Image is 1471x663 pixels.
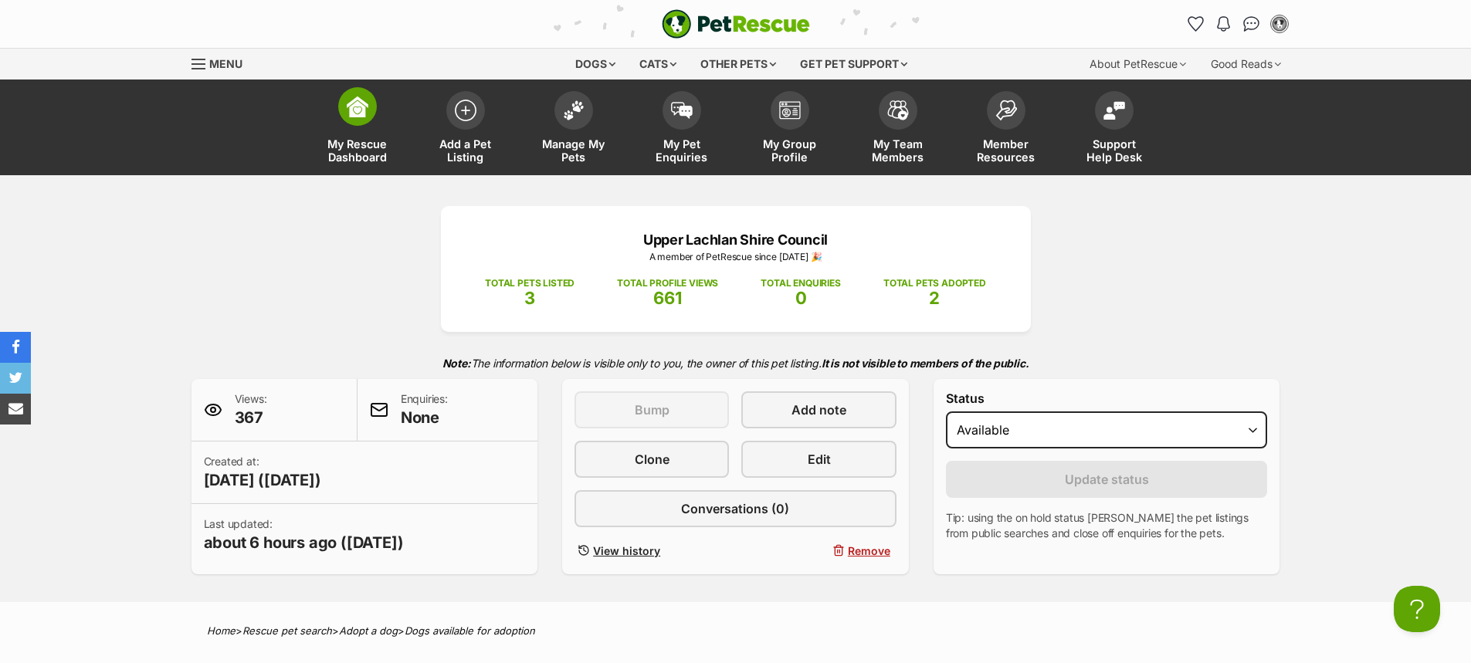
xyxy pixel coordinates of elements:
[741,391,896,428] a: Add note
[464,229,1008,250] p: Upper Lachlan Shire Council
[653,288,682,308] span: 661
[204,469,321,491] span: [DATE] ([DATE])
[564,49,626,79] div: Dogs
[791,401,846,419] span: Add note
[952,83,1060,175] a: Member Resources
[339,624,398,637] a: Adopt a dog
[690,49,787,79] div: Other pets
[822,357,1029,370] strong: It is not visible to members of the public.
[808,450,831,468] span: Edit
[946,461,1268,498] button: Update status
[1200,49,1292,79] div: Good Reads
[1212,12,1236,36] button: Notifications
[681,499,789,518] span: Conversations (0)
[593,543,660,559] span: View history
[303,83,412,175] a: My Rescue Dashboard
[575,441,729,478] a: Clone
[539,137,608,164] span: Manage My Pets
[575,391,729,428] button: Bump
[242,624,332,637] a: Rescue pet search
[209,57,242,70] span: Menu
[863,137,933,164] span: My Team Members
[662,9,810,39] a: PetRescue
[524,288,535,308] span: 3
[235,391,267,428] p: Views:
[1243,16,1259,32] img: chat-41dd97257d64d25036548639549fe6c8038ab92f7586957e7f3b1b290dea8141.svg
[464,250,1008,264] p: A member of PetRescue since [DATE] 🎉
[971,137,1041,164] span: Member Resources
[929,288,940,308] span: 2
[736,83,844,175] a: My Group Profile
[204,532,404,553] span: about 6 hours ago ([DATE])
[485,276,575,290] p: TOTAL PETS LISTED
[671,102,693,119] img: pet-enquiries-icon-7e3ad2cf08bfb03b45e93fb7055b45f3efa6380592205ae92323e6603595dc1f.svg
[662,9,810,39] img: logo-e224e6f780fb5917bec1dbf3a21bbac754714ae5b6737aabdf751b685950b380.svg
[1184,12,1292,36] ul: Account quick links
[946,391,1268,405] label: Status
[204,454,321,491] p: Created at:
[635,401,669,419] span: Bump
[741,540,896,562] button: Remove
[1103,101,1125,120] img: help-desk-icon-fdf02630f3aa405de69fd3d07c3f3aa587a6932b1a1747fa1d2bba05be0121f9.svg
[431,137,500,164] span: Add a Pet Listing
[883,276,986,290] p: TOTAL PETS ADOPTED
[1217,16,1229,32] img: notifications-46538b983faf8c2785f20acdc204bb7945ddae34d4c08c2a6579f10ce5e182be.svg
[617,276,718,290] p: TOTAL PROFILE VIEWS
[347,96,368,117] img: dashboard-icon-eb2f2d2d3e046f16d808141f083e7271f6b2e854fb5c12c21221c1fb7104beca.svg
[755,137,825,164] span: My Group Profile
[412,83,520,175] a: Add a Pet Listing
[629,49,687,79] div: Cats
[635,450,669,468] span: Clone
[789,49,918,79] div: Get pet support
[235,407,267,428] span: 367
[204,516,404,553] p: Last updated:
[628,83,736,175] a: My Pet Enquiries
[761,276,840,290] p: TOTAL ENQUIRIES
[1184,12,1208,36] a: Favourites
[405,624,535,637] a: Dogs available for adoption
[207,624,236,637] a: Home
[192,49,253,76] a: Menu
[887,100,909,120] img: team-members-icon-5396bd8760b3fe7c0b43da4ab00e1e3bb1a5d9ba89233759b79545d2d3fc5d0d.svg
[795,288,807,308] span: 0
[1272,16,1287,32] img: Dylan Louden profile pic
[401,407,448,428] span: None
[1079,49,1197,79] div: About PetRescue
[1394,586,1440,632] iframe: Help Scout Beacon - Open
[995,100,1017,120] img: member-resources-icon-8e73f808a243e03378d46382f2149f9095a855e16c252ad45f914b54edf8863c.svg
[168,625,1303,637] div: > > >
[1065,470,1149,489] span: Update status
[520,83,628,175] a: Manage My Pets
[455,100,476,121] img: add-pet-listing-icon-0afa8454b4691262ce3f59096e99ab1cd57d4a30225e0717b998d2c9b9846f56.svg
[848,543,890,559] span: Remove
[401,391,448,428] p: Enquiries:
[844,83,952,175] a: My Team Members
[575,540,729,562] a: View history
[1239,12,1264,36] a: Conversations
[323,137,392,164] span: My Rescue Dashboard
[1267,12,1292,36] button: My account
[1080,137,1149,164] span: Support Help Desk
[575,490,896,527] a: Conversations (0)
[442,357,471,370] strong: Note:
[946,510,1268,541] p: Tip: using the on hold status [PERSON_NAME] the pet listings from public searches and close off e...
[192,347,1280,379] p: The information below is visible only to you, the owner of this pet listing.
[779,101,801,120] img: group-profile-icon-3fa3cf56718a62981997c0bc7e787c4b2cf8bcc04b72c1350f741eb67cf2f40e.svg
[1060,83,1168,175] a: Support Help Desk
[563,100,585,120] img: manage-my-pets-icon-02211641906a0b7f246fdf0571729dbe1e7629f14944591b6c1af311fb30b64b.svg
[741,441,896,478] a: Edit
[647,137,717,164] span: My Pet Enquiries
